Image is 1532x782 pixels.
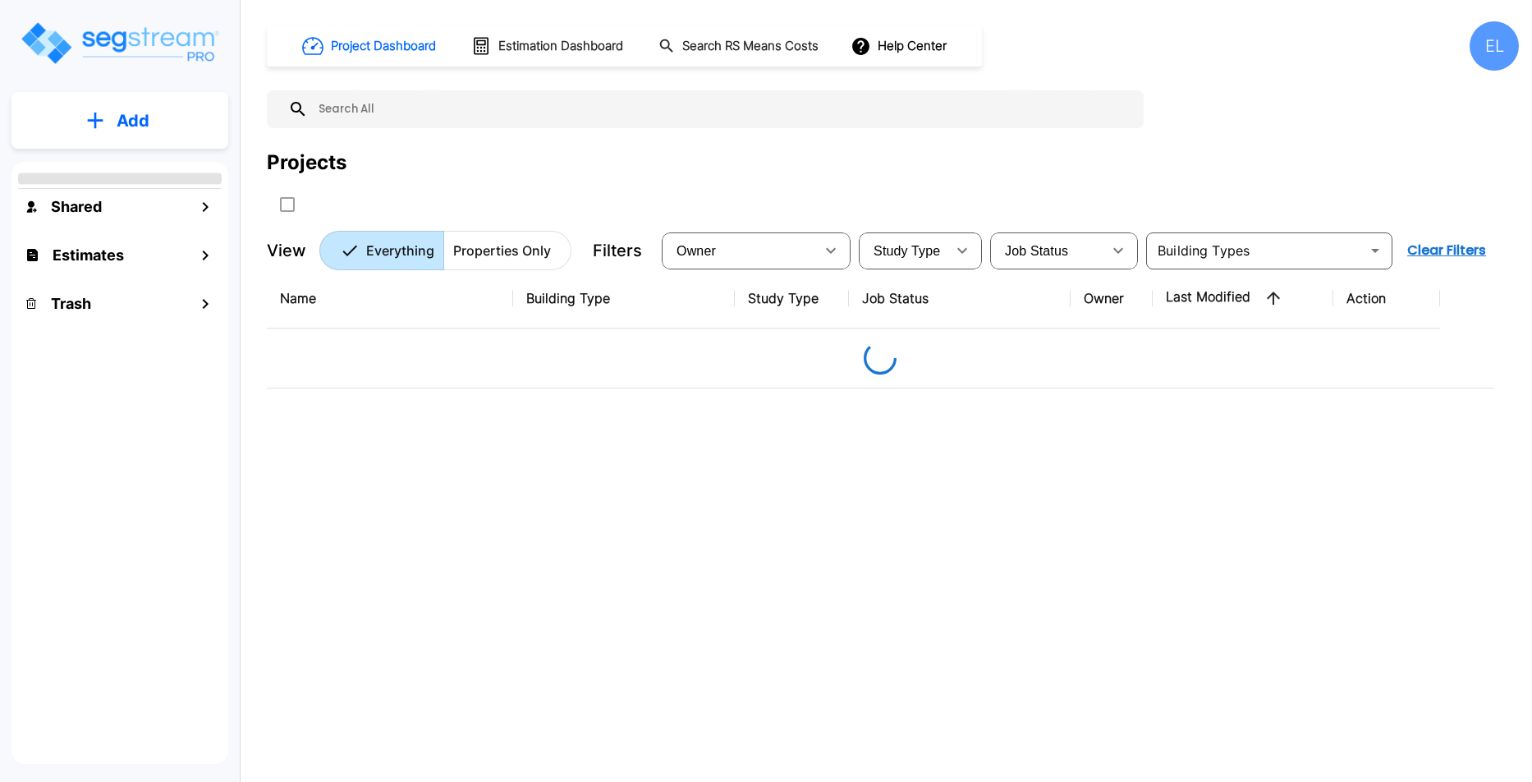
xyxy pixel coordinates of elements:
[319,231,444,270] button: Everything
[331,37,436,56] h1: Project Dashboard
[117,108,149,133] p: Add
[443,231,571,270] button: Properties Only
[862,228,946,274] div: Select
[296,28,445,64] button: Project Dashboard
[1151,239,1360,262] input: Building Types
[847,30,953,62] button: Help Center
[665,228,814,274] div: Select
[513,269,735,329] th: Building Type
[465,29,632,63] button: Estimation Dashboard
[319,231,571,270] div: Platform
[366,241,434,260] p: Everything
[682,37,819,56] h1: Search RS Means Costs
[453,241,551,260] p: Properties Only
[267,269,513,329] th: Name
[51,292,91,315] h1: Trash
[19,20,220,67] img: Logo
[1153,269,1333,329] th: Last Modified
[267,238,306,263] p: View
[271,188,304,221] button: SelectAll
[51,195,102,218] h1: Shared
[1071,269,1153,329] th: Owner
[498,37,623,56] h1: Estimation Dashboard
[1470,21,1519,71] div: EL
[735,269,849,329] th: Study Type
[849,269,1071,329] th: Job Status
[652,30,828,62] button: Search RS Means Costs
[1333,269,1440,329] th: Action
[53,244,124,266] h1: Estimates
[993,228,1102,274] div: Select
[677,244,716,258] span: Owner
[593,238,642,263] p: Filters
[1005,244,1068,258] span: Job Status
[267,148,346,177] div: Projects
[1401,234,1493,267] button: Clear Filters
[11,97,228,145] button: Add
[874,244,940,258] span: Study Type
[1364,239,1387,262] button: Open
[308,90,1135,128] input: Search All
